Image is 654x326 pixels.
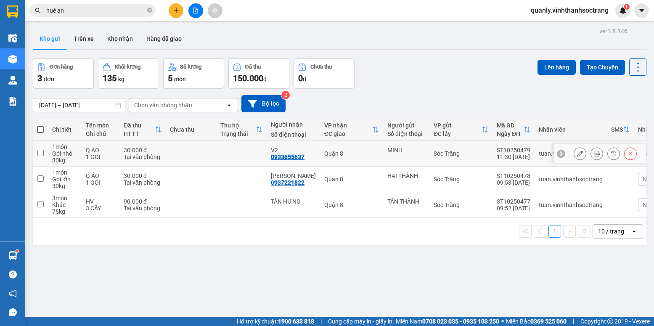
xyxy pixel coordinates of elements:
div: Quận 8 [324,150,379,157]
sup: 2 [281,91,290,99]
sup: 1 [624,4,630,10]
div: 1 món [52,143,77,150]
button: file-add [188,3,203,18]
div: Q ÁO [86,172,115,179]
span: file-add [193,8,199,13]
span: đ [303,76,306,82]
div: ver 1.8.146 [599,27,628,36]
div: 30.000 đ [124,147,162,154]
div: Người nhận [271,121,316,128]
button: Đã thu150.000đ [228,58,289,89]
span: aim [212,8,218,13]
th: Toggle SortBy [429,119,492,141]
div: ST10250479 [497,147,530,154]
input: Tìm tên, số ĐT hoặc mã đơn [46,6,146,15]
span: ⚪️ [501,320,504,323]
div: 10 / trang [598,227,624,236]
div: ST10250478 [497,172,530,179]
div: 75 kg [52,208,77,215]
sup: 1 [16,250,19,252]
button: Đơn hàng3đơn [33,58,94,89]
svg: open [226,102,233,109]
div: Chi tiết [52,126,77,133]
div: Ngày ĐH [497,130,524,137]
div: 1 GÓI [86,154,115,160]
div: Đã thu [245,64,261,70]
span: Hỗ trợ kỹ thuật: [237,317,314,326]
span: close-circle [147,7,152,15]
img: warehouse-icon [8,34,17,42]
img: warehouse-icon [8,55,17,64]
div: Tại văn phòng [124,154,162,160]
div: Khác [52,201,77,208]
button: Chưa thu0đ [294,58,355,89]
button: Lên hàng [537,60,576,75]
div: TÂN THÀNH [387,198,425,205]
div: Đã thu [124,122,155,129]
div: V2 [271,147,316,154]
div: Số điện thoại [271,131,316,138]
div: Chưa thu [170,126,212,133]
span: 5 [168,73,172,83]
div: 0933655637 [271,154,304,160]
div: Số lượng [180,64,201,70]
span: Miền Nam [396,317,499,326]
div: Đơn hàng [50,64,73,70]
span: message [9,308,17,316]
span: 0 [298,73,303,83]
div: 30 kg [52,157,77,164]
span: đ [263,76,267,82]
div: ST10250477 [497,198,530,205]
div: 09:52 [DATE] [497,205,530,212]
img: warehouse-icon [8,251,17,260]
img: logo-vxr [7,5,18,18]
button: aim [208,3,222,18]
div: HTTT [124,130,155,137]
span: | [573,317,574,326]
span: close-circle [147,8,152,13]
div: tuan.vinhthanhsoctrang [539,201,603,208]
div: ĐC lấy [434,130,482,137]
span: search [35,8,41,13]
div: SMS [611,126,623,133]
div: VP gửi [434,122,482,129]
button: Kho nhận [101,29,140,49]
input: Select a date range. [33,98,125,112]
div: Số điện thoại [387,130,425,137]
span: Miền Bắc [506,317,567,326]
button: Số lượng5món [163,58,224,89]
div: tuan.vinhthanhsoctrang [539,150,603,157]
div: Mã GD [497,122,524,129]
svg: open [631,228,638,235]
span: 150.000 [233,73,263,83]
button: Khối lượng135kg [98,58,159,89]
button: Trên xe [67,29,101,49]
div: tuan.vinhthanhsoctrang [539,176,603,183]
div: Gói lớn [52,176,77,183]
span: question-circle [9,270,17,278]
div: Sửa đơn hàng [574,147,586,160]
button: caret-down [634,3,649,18]
div: Gói nhỏ [52,150,77,157]
div: Khối lượng [115,64,140,70]
th: Toggle SortBy [320,119,383,141]
div: Q ÁO [86,147,115,154]
span: notification [9,289,17,297]
span: đơn [44,76,54,82]
div: 90.000 đ [124,198,162,205]
button: Kho gửi [33,29,67,49]
div: NGỌC PHÁT [271,172,316,179]
div: 30 kg [52,183,77,189]
div: HV [86,198,115,205]
th: Toggle SortBy [492,119,535,141]
img: icon-new-feature [619,7,627,14]
th: Toggle SortBy [119,119,166,141]
div: MINH [387,147,425,154]
div: 1 GÓI [86,179,115,186]
span: kg [118,76,124,82]
div: Quận 8 [324,176,379,183]
strong: 0369 525 060 [530,318,567,325]
div: Nhân viên [539,126,603,133]
div: HAI THÀNH [387,172,425,179]
span: quanly.vinhthanhsoctrang [524,5,615,16]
